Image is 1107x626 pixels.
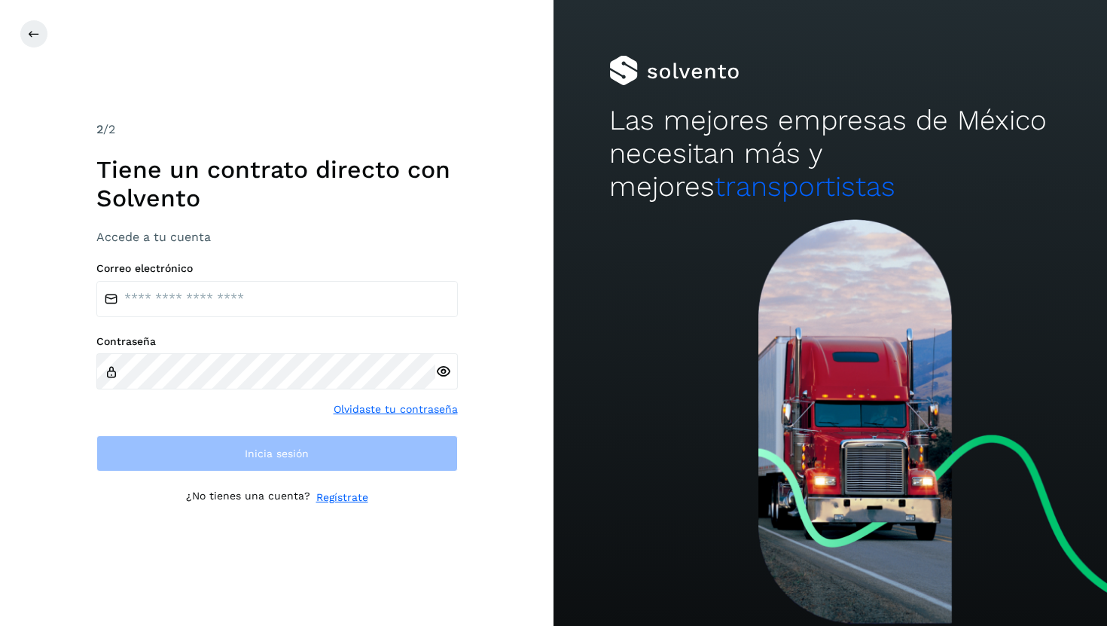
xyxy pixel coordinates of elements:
h1: Tiene un contrato directo con Solvento [96,155,458,213]
label: Contraseña [96,335,458,348]
p: ¿No tienes una cuenta? [186,490,310,505]
button: Inicia sesión [96,435,458,472]
a: Regístrate [316,490,368,505]
span: 2 [96,122,103,136]
span: Inicia sesión [245,448,309,459]
h2: Las mejores empresas de México necesitan más y mejores [609,104,1052,204]
div: /2 [96,121,458,139]
span: transportistas [715,170,895,203]
a: Olvidaste tu contraseña [334,402,458,417]
h3: Accede a tu cuenta [96,230,458,244]
label: Correo electrónico [96,262,458,275]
